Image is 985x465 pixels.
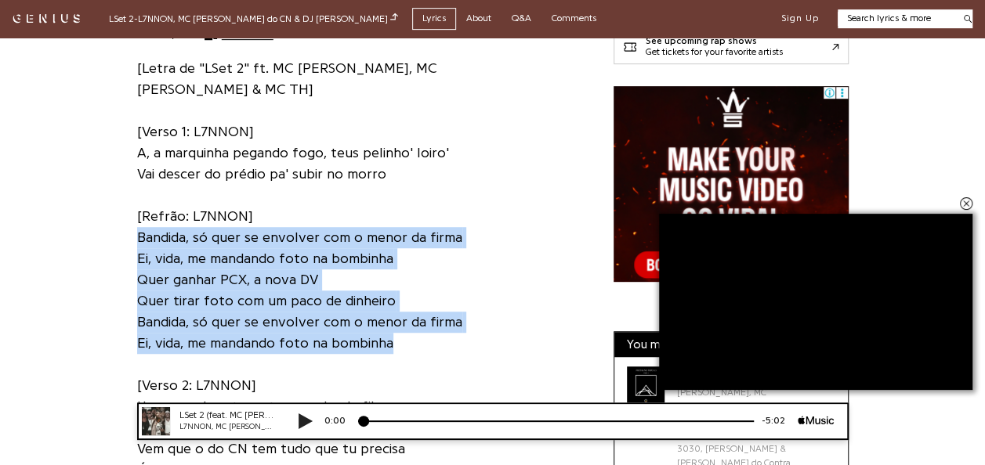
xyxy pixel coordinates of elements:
a: About [456,8,502,29]
div: Cover art for Poetas no Topo 3.3, Pt. 1 by Rashid, MC Cabelinho, L7NNON, Kayuá, Azzy, DK47, MV Bi... [627,366,665,404]
a: Lyrics [412,8,456,29]
div: See upcoming rap shows [646,36,783,47]
div: LSet 2 (feat. MC [PERSON_NAME], MC [PERSON_NAME], & [PERSON_NAME] Th) [55,6,149,20]
div: LSet 2 - L7NNON, MC [PERSON_NAME] do CN & DJ [PERSON_NAME] [109,11,398,26]
a: Comments [541,8,607,29]
img: 72x72bb.jpg [17,5,45,33]
div: Get tickets for your favorite artists [646,47,783,58]
button: Sign Up [781,13,819,25]
div: You might also like [614,332,848,357]
div: -5:02 [629,12,673,25]
a: Q&A [502,8,541,29]
div: L7NNON, MC [PERSON_NAME] do CN & DJ [PERSON_NAME] [55,19,149,31]
input: Search lyrics & more [838,12,954,25]
iframe: Advertisement [614,86,849,282]
a: See upcoming rap showsGet tickets for your favorite artists [614,29,849,64]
